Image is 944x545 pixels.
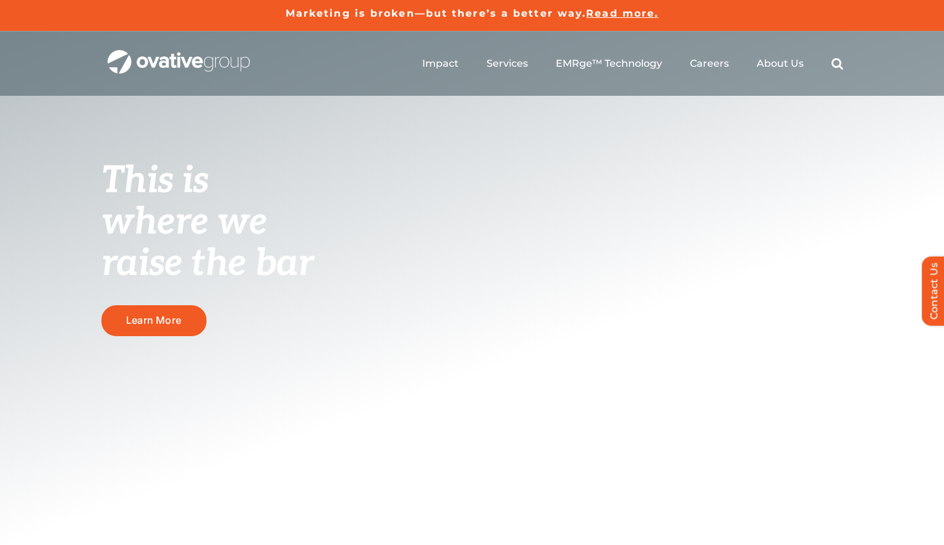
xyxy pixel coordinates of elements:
a: Learn More [101,305,206,336]
a: EMRge™ Technology [556,57,662,70]
a: OG_Full_horizontal_WHT [108,49,250,61]
span: where we raise the bar [101,200,313,286]
span: Learn More [126,315,181,326]
a: About Us [757,57,804,70]
span: This is [101,159,209,203]
a: Careers [690,57,729,70]
a: Search [831,57,843,70]
a: Services [487,57,528,70]
a: Marketing is broken—but there’s a better way. [286,7,587,19]
nav: Menu [422,44,843,83]
a: Read more. [586,7,658,19]
a: Impact [422,57,459,70]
